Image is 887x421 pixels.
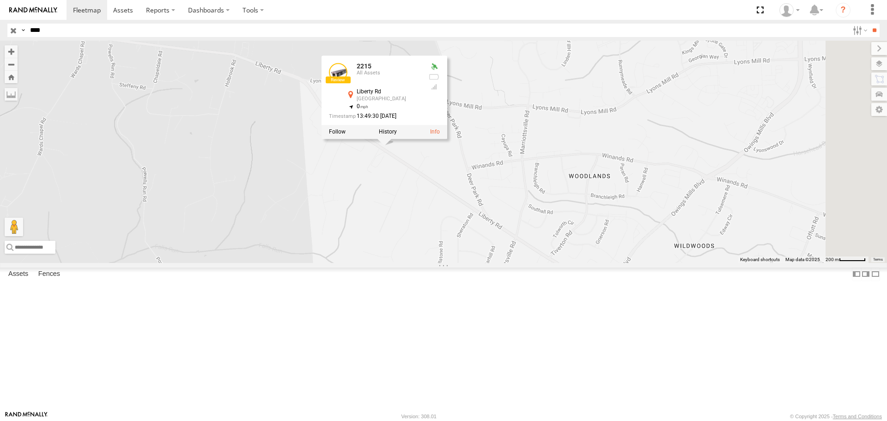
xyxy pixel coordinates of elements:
[5,71,18,83] button: Zoom Home
[9,7,57,13] img: rand-logo.svg
[401,414,437,419] div: Version: 308.01
[357,63,371,70] a: 2215
[4,268,33,281] label: Assets
[5,88,18,101] label: Measure
[776,3,803,17] div: ryan phillips
[852,268,861,281] label: Dock Summary Table to the Left
[823,256,869,263] button: Map Scale: 200 m per 54 pixels
[357,71,421,76] div: All Assets
[861,268,870,281] label: Dock Summary Table to the Right
[329,114,421,120] div: Date/time of location update
[429,63,440,71] div: Valid GPS Fix
[379,129,397,135] label: View Asset History
[329,129,346,135] label: Realtime tracking of Asset
[5,412,48,421] a: Visit our Website
[5,58,18,71] button: Zoom out
[34,268,65,281] label: Fences
[5,45,18,58] button: Zoom in
[790,414,882,419] div: © Copyright 2025 -
[5,218,23,236] button: Drag Pegman onto the map to open Street View
[329,63,347,82] a: View Asset Details
[833,414,882,419] a: Terms and Conditions
[430,129,440,135] a: View Asset Details
[19,24,27,37] label: Search Query
[836,3,851,18] i: ?
[429,83,440,91] div: Last Event GSM Signal Strength
[357,103,368,110] span: 0
[357,89,421,95] div: Liberty Rd
[785,257,820,262] span: Map data ©2025
[849,24,869,37] label: Search Filter Options
[826,257,839,262] span: 200 m
[871,103,887,116] label: Map Settings
[357,96,421,102] div: [GEOGRAPHIC_DATA]
[873,257,883,261] a: Terms (opens in new tab)
[871,268,880,281] label: Hide Summary Table
[429,73,440,81] div: No battery health information received from this device.
[740,256,780,263] button: Keyboard shortcuts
